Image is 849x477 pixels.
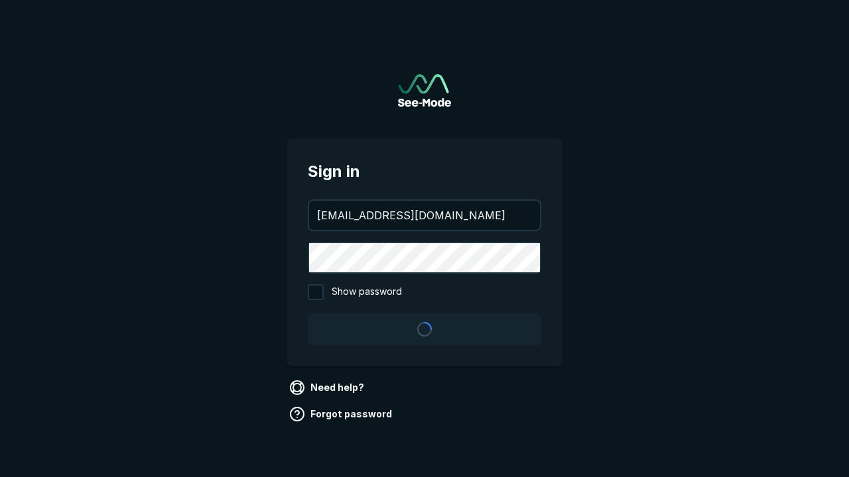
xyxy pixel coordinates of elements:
input: your@email.com [309,201,540,230]
a: Go to sign in [398,74,451,107]
span: Sign in [308,160,541,184]
a: Need help? [287,377,369,398]
img: See-Mode Logo [398,74,451,107]
span: Show password [332,284,402,300]
a: Forgot password [287,403,397,425]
